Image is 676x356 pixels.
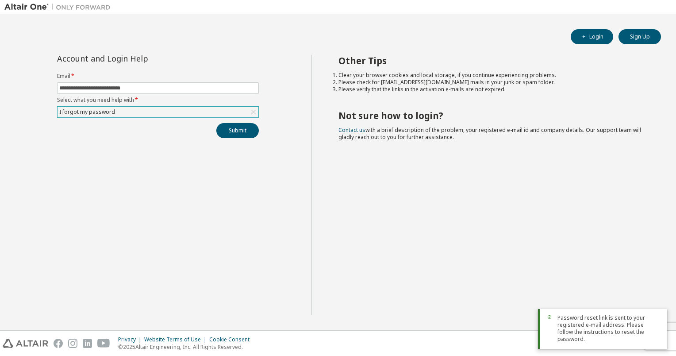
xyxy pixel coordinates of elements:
[57,97,259,104] label: Select what you need help with
[97,339,110,348] img: youtube.svg
[216,123,259,138] button: Submit
[338,72,645,79] li: Clear your browser cookies and local storage, if you continue experiencing problems.
[338,126,641,141] span: with a brief description of the problem, your registered e-mail id and company details. Our suppo...
[4,3,115,12] img: Altair One
[338,86,645,93] li: Please verify that the links in the activation e-mails are not expired.
[209,336,255,343] div: Cookie Consent
[3,339,48,348] img: altair_logo.svg
[338,110,645,121] h2: Not sure how to login?
[144,336,209,343] div: Website Terms of Use
[57,55,219,62] div: Account and Login Help
[83,339,92,348] img: linkedin.svg
[571,29,613,44] button: Login
[57,73,259,80] label: Email
[58,107,116,117] div: I forgot my password
[118,336,144,343] div: Privacy
[338,55,645,66] h2: Other Tips
[338,126,365,134] a: Contact us
[54,339,63,348] img: facebook.svg
[338,79,645,86] li: Please check for [EMAIL_ADDRESS][DOMAIN_NAME] mails in your junk or spam folder.
[118,343,255,351] p: © 2025 Altair Engineering, Inc. All Rights Reserved.
[618,29,661,44] button: Sign Up
[68,339,77,348] img: instagram.svg
[557,314,660,343] span: Password reset link is sent to your registered e-mail address. Please follow the instructions to ...
[58,107,258,117] div: I forgot my password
